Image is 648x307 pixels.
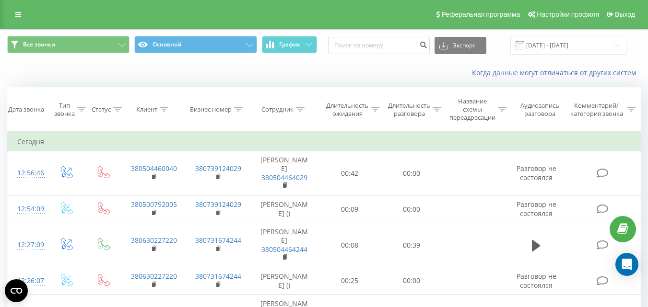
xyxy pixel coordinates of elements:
a: 380630227220 [131,272,177,281]
td: 00:25 [319,267,381,295]
span: Выход [615,11,635,18]
a: 380731674244 [195,236,241,245]
div: 12:56:46 [17,164,37,182]
div: 12:54:09 [17,200,37,218]
td: 00:09 [319,195,381,223]
div: Комментарий/категория звонка [568,102,624,118]
div: 12:27:09 [17,236,37,254]
div: Дата звонка [8,105,44,114]
a: Когда данные могут отличаться от других систем [472,68,641,77]
div: Аудиозапись разговора [516,102,564,118]
a: 380504460040 [131,164,177,173]
button: График [262,36,317,53]
a: 380739124029 [195,200,241,209]
span: Разговор не состоялся [517,200,556,217]
div: Название схемы переадресации [449,97,495,122]
span: Разговор не состоялся [517,164,556,182]
button: Open CMP widget [5,279,28,302]
td: 00:00 [381,195,443,223]
button: Все звонки [7,36,130,53]
a: 380504464244 [261,245,307,254]
span: Все звонки [23,41,55,48]
td: [PERSON_NAME] () [250,267,319,295]
div: Тип звонка [54,102,75,118]
div: Статус [92,105,111,114]
a: 380739124029 [195,164,241,173]
td: 00:00 [381,151,443,195]
a: 380504464029 [261,173,307,182]
div: Open Intercom Messenger [615,253,638,276]
td: Сегодня [8,132,641,151]
td: [PERSON_NAME] [250,223,319,267]
div: 12:26:07 [17,272,37,290]
div: Бизнес номер [190,105,232,114]
a: 380630227220 [131,236,177,245]
a: 380731674244 [195,272,241,281]
span: Реферальная программа [441,11,520,18]
td: 00:42 [319,151,381,195]
div: Длительность разговора [388,102,430,118]
span: График [279,41,300,48]
td: 00:39 [381,223,443,267]
button: Основной [134,36,257,53]
td: 00:00 [381,267,443,295]
td: [PERSON_NAME] [250,151,319,195]
a: 380500792005 [131,200,177,209]
div: Сотрудник [261,105,294,114]
span: Разговор не состоялся [517,272,556,289]
td: [PERSON_NAME] () [250,195,319,223]
input: Поиск по номеру [328,37,430,54]
div: Клиент [136,105,157,114]
button: Экспорт [435,37,486,54]
div: Длительность ожидания [326,102,368,118]
td: 00:08 [319,223,381,267]
span: Настройки профиля [537,11,599,18]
